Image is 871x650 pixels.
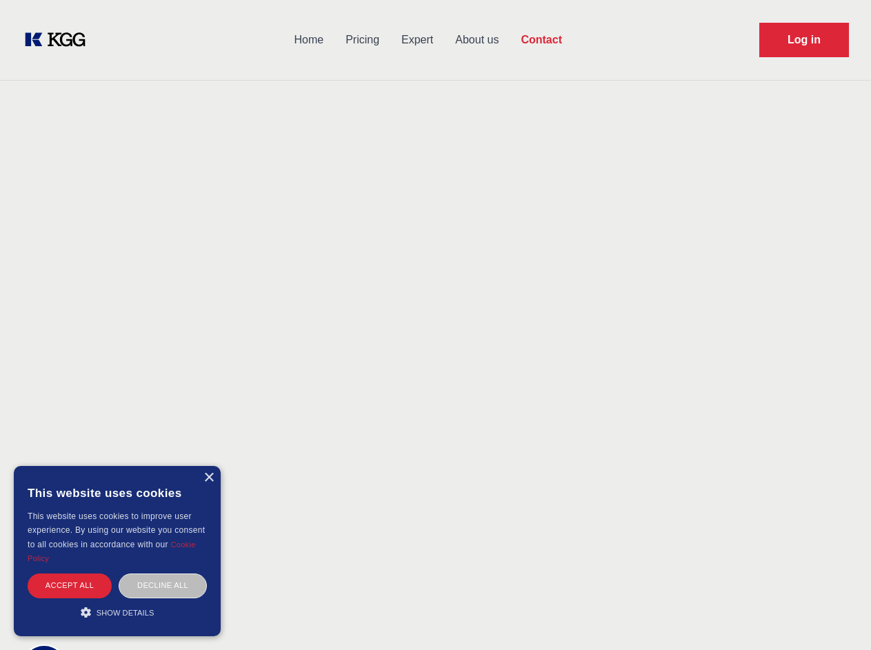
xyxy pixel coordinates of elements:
span: Show details [97,609,154,617]
a: Pricing [334,22,390,58]
a: About us [444,22,510,58]
span: This website uses cookies to improve user experience. By using our website you consent to all coo... [28,511,205,549]
a: Expert [390,22,444,58]
div: Close [203,473,214,483]
a: Request Demo [759,23,849,57]
iframe: Chat Widget [802,584,871,650]
div: Show details [28,605,207,619]
div: Decline all [119,573,207,598]
a: KOL Knowledge Platform: Talk to Key External Experts (KEE) [22,29,97,51]
a: Cookie Policy [28,540,196,562]
div: Accept all [28,573,112,598]
a: Home [283,22,334,58]
a: Contact [510,22,573,58]
div: This website uses cookies [28,476,207,509]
